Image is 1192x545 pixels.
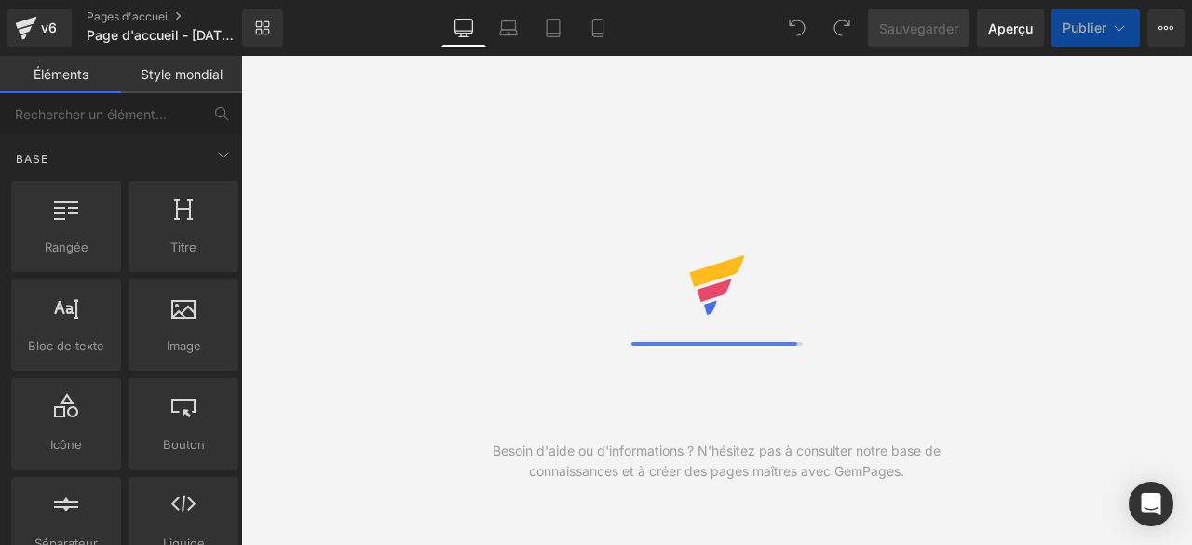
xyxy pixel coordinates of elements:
[823,9,860,47] button: Refaire
[493,443,941,479] font: Besoin d'aide ou d'informations ? N'hésitez pas à consulter notre base de connaissances et à crée...
[531,9,576,47] a: Comprimé
[87,27,286,43] font: Page d'accueil - [DATE] 11:07:31
[28,338,104,353] font: Bloc de texte
[163,437,205,452] font: Bouton
[16,152,48,166] font: Base
[1147,9,1185,47] button: Plus
[7,9,72,47] a: v6
[441,9,486,47] a: Bureau
[41,20,57,35] font: v6
[486,9,531,47] a: Ordinateur portable
[50,437,82,452] font: Icône
[1129,482,1173,526] div: Ouvrir Intercom Messenger
[977,9,1044,47] a: Aperçu
[34,66,88,82] font: Éléments
[141,66,223,82] font: Style mondial
[879,20,958,36] font: Sauvegarder
[1063,20,1106,35] font: Publier
[167,338,201,353] font: Image
[87,9,170,23] font: Pages d'accueil
[988,20,1033,36] font: Aperçu
[779,9,816,47] button: Défaire
[87,9,273,24] a: Pages d'accueil
[170,239,196,254] font: Titre
[45,239,88,254] font: Rangée
[1051,9,1140,47] button: Publier
[242,9,283,47] a: Nouvelle bibliothèque
[576,9,620,47] a: Mobile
